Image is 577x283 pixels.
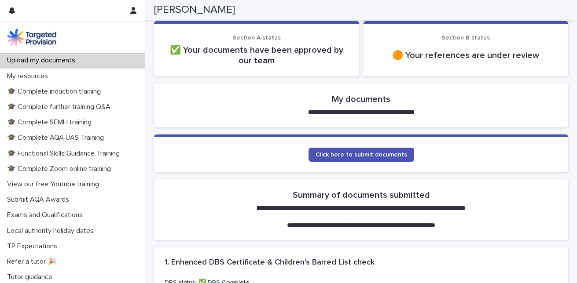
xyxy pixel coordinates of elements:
[7,29,56,46] img: M5nRWzHhSzIhMunXDL62
[332,94,390,105] h2: My documents
[4,134,111,142] p: 🎓 Complete AQA UAS Training
[232,35,281,41] span: Section A status
[4,72,55,80] p: My resources
[4,56,82,65] p: Upload my documents
[4,242,64,250] p: TP Expectations
[374,50,558,61] p: 🟠 Your references are under review
[4,118,99,127] p: 🎓 Complete SEMH training
[4,227,101,235] p: Local authority holiday dates
[154,4,235,16] h2: [PERSON_NAME]
[4,211,90,219] p: Exams and Qualifications
[165,258,375,268] h2: 1. Enhanced DBS Certificate & Children's Barred List check
[316,152,407,158] span: Click here to submit documents
[4,258,63,266] p: Refer a tutor 🎉
[4,149,127,158] p: 🎓 Functional Skills Guidance Training
[4,87,108,96] p: 🎓 Complete induction training
[165,45,349,66] p: ✅ Your documents have been approved by our team
[293,190,430,200] h2: Summary of documents submitted
[309,148,414,162] a: Click here to submit documents
[441,35,490,41] span: Section B status
[4,165,118,173] p: 🎓 Complete Zoom online training
[4,103,118,111] p: 🎓 Complete further training Q&A
[4,196,76,204] p: Submit AQA Awards
[4,273,59,281] p: Tutor guidance
[4,180,106,189] p: View our free Youtube training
